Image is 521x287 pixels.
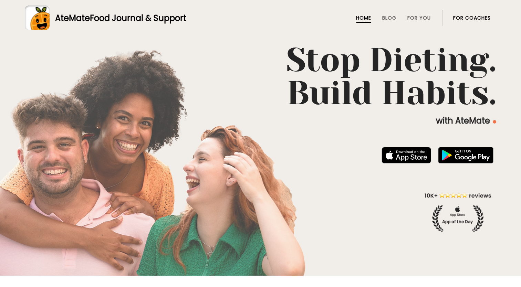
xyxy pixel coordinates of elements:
p: with AteMate [25,115,496,126]
a: For You [407,15,431,21]
img: badge-download-google.png [438,147,493,163]
h1: Stop Dieting. Build Habits. [25,44,496,110]
a: Home [356,15,371,21]
a: AteMateFood Journal & Support [25,6,496,30]
span: Food Journal & Support [90,12,186,24]
a: For Coaches [453,15,491,21]
div: AteMate [50,12,186,24]
img: badge-download-apple.svg [382,147,431,163]
img: home-hero-appoftheday.png [419,191,496,232]
a: Blog [382,15,396,21]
